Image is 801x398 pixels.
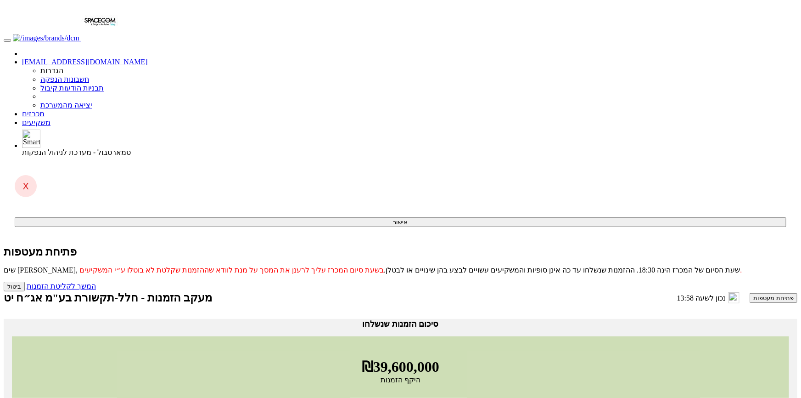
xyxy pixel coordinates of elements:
[22,181,29,192] span: X
[79,266,742,274] span: בשעת סיום המכרז עליך לרענן את המסך על מנת לוודא שההזמנות שקלטת לא בוטלו ע״י המשקיעים.
[40,75,89,83] a: חשבונות הנפקה
[22,119,50,126] a: משקיעים
[677,292,726,304] p: נכון לשעה 13:58
[40,84,104,92] a: תבניות הודעות קיבול
[362,358,439,375] span: ₪39,600,000
[4,245,797,258] h1: פתיחת מעטפות
[728,292,739,303] img: refresh-icon.png
[81,4,118,40] img: Auction Logo
[22,148,797,157] div: סמארטבול - מערכת לניהול הנפקות
[4,266,797,274] p: שים [PERSON_NAME], שעת הסיום של המכרז הינה 18:30. ההזמנות שנשלחו עד כה אינן סופיות והמשקיעים עשוי...
[750,293,797,303] button: פתיחת מעטפות
[27,282,96,290] a: המשך לקליטת הזמנות
[22,110,45,118] a: מכרזים
[22,58,148,66] a: [EMAIL_ADDRESS][DOMAIN_NAME]
[22,130,40,148] img: SmartBull Logo
[15,217,786,227] button: אישור
[363,319,439,329] span: סיכום הזמנות שנשלחו
[40,66,797,75] li: הגדרות
[13,34,79,42] img: /images/brands/dcm
[4,291,212,304] h1: מעקב הזמנות - חלל-תקשורת בע"מ אג״ח יט
[4,282,25,291] button: ביטול
[381,375,420,384] span: היקף הזמנות
[40,101,92,109] a: יציאה מהמערכת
